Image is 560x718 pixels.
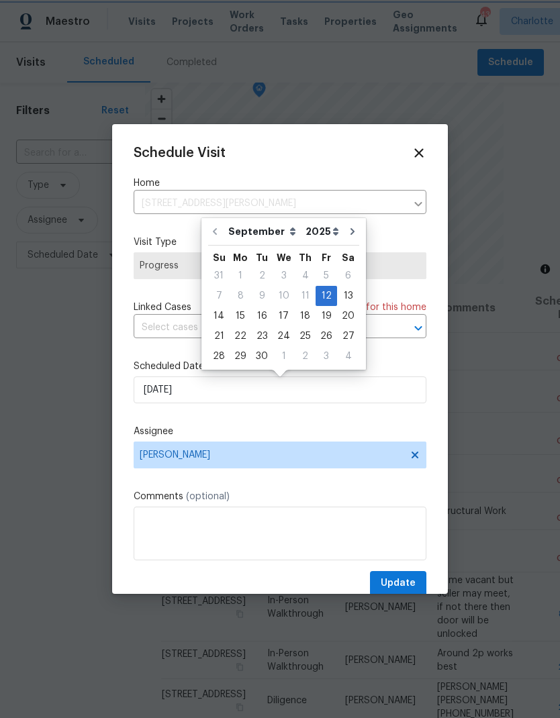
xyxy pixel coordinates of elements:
div: 31 [208,266,230,285]
div: 18 [295,307,316,325]
div: Mon Sep 29 2025 [230,346,251,366]
div: Tue Sep 30 2025 [251,346,273,366]
abbr: Wednesday [277,253,291,262]
div: 6 [337,266,359,285]
div: 25 [295,327,316,346]
div: Thu Sep 04 2025 [295,266,316,286]
div: Tue Sep 23 2025 [251,326,273,346]
div: Sun Sep 07 2025 [208,286,230,306]
div: 29 [230,347,251,366]
span: Close [412,146,426,160]
div: Tue Sep 16 2025 [251,306,273,326]
div: 14 [208,307,230,325]
div: Wed Sep 17 2025 [273,306,295,326]
div: Sat Sep 20 2025 [337,306,359,326]
input: M/D/YYYY [134,376,426,403]
label: Assignee [134,425,426,438]
div: Tue Sep 09 2025 [251,286,273,306]
div: Mon Sep 15 2025 [230,306,251,326]
div: Sat Oct 04 2025 [337,346,359,366]
div: 5 [316,266,337,285]
select: Month [225,221,302,242]
div: Fri Oct 03 2025 [316,346,337,366]
div: 3 [273,266,295,285]
div: Sun Sep 28 2025 [208,346,230,366]
div: 15 [230,307,251,325]
div: 11 [295,287,316,305]
button: Update [370,571,426,596]
div: 3 [316,347,337,366]
div: Mon Sep 22 2025 [230,326,251,346]
abbr: Friday [322,253,331,262]
div: Wed Sep 03 2025 [273,266,295,286]
input: Select cases [134,317,389,338]
div: 26 [316,327,337,346]
button: Open [409,319,428,338]
div: Mon Sep 01 2025 [230,266,251,286]
span: (optional) [186,492,230,501]
div: 21 [208,327,230,346]
span: [PERSON_NAME] [140,450,403,460]
div: 1 [273,347,295,366]
div: 10 [273,287,295,305]
div: 4 [295,266,316,285]
span: Schedule Visit [134,146,226,160]
div: 1 [230,266,251,285]
span: Linked Cases [134,301,191,314]
button: Go to previous month [205,218,225,245]
div: 2 [251,266,273,285]
div: 4 [337,347,359,366]
abbr: Sunday [213,253,226,262]
div: Thu Sep 25 2025 [295,326,316,346]
div: Wed Oct 01 2025 [273,346,295,366]
div: Fri Sep 19 2025 [316,306,337,326]
div: 27 [337,327,359,346]
div: 12 [316,287,337,305]
abbr: Tuesday [256,253,268,262]
div: 13 [337,287,359,305]
div: Fri Sep 12 2025 [316,286,337,306]
div: 22 [230,327,251,346]
label: Scheduled Date [134,360,426,373]
div: Sun Sep 14 2025 [208,306,230,326]
span: Progress [140,259,420,272]
div: Wed Sep 10 2025 [273,286,295,306]
label: Home [134,176,426,190]
div: Fri Sep 26 2025 [316,326,337,346]
button: Go to next month [342,218,363,245]
div: Thu Sep 18 2025 [295,306,316,326]
span: Update [381,575,416,592]
div: 20 [337,307,359,325]
div: Sun Aug 31 2025 [208,266,230,286]
div: Sat Sep 27 2025 [337,326,359,346]
abbr: Thursday [299,253,312,262]
label: Comments [134,490,426,503]
abbr: Monday [233,253,248,262]
div: 17 [273,307,295,325]
div: 9 [251,287,273,305]
div: 16 [251,307,273,325]
div: 24 [273,327,295,346]
select: Year [302,221,342,242]
div: Thu Oct 02 2025 [295,346,316,366]
label: Visit Type [134,236,426,249]
div: Thu Sep 11 2025 [295,286,316,306]
input: Enter in an address [134,193,406,214]
div: 7 [208,287,230,305]
div: 19 [316,307,337,325]
div: Wed Sep 24 2025 [273,326,295,346]
div: Sat Sep 06 2025 [337,266,359,286]
div: Tue Sep 02 2025 [251,266,273,286]
div: 8 [230,287,251,305]
abbr: Saturday [342,253,355,262]
div: 2 [295,347,316,366]
div: Fri Sep 05 2025 [316,266,337,286]
div: Sat Sep 13 2025 [337,286,359,306]
div: Mon Sep 08 2025 [230,286,251,306]
div: 30 [251,347,273,366]
div: Sun Sep 21 2025 [208,326,230,346]
div: 23 [251,327,273,346]
div: 28 [208,347,230,366]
